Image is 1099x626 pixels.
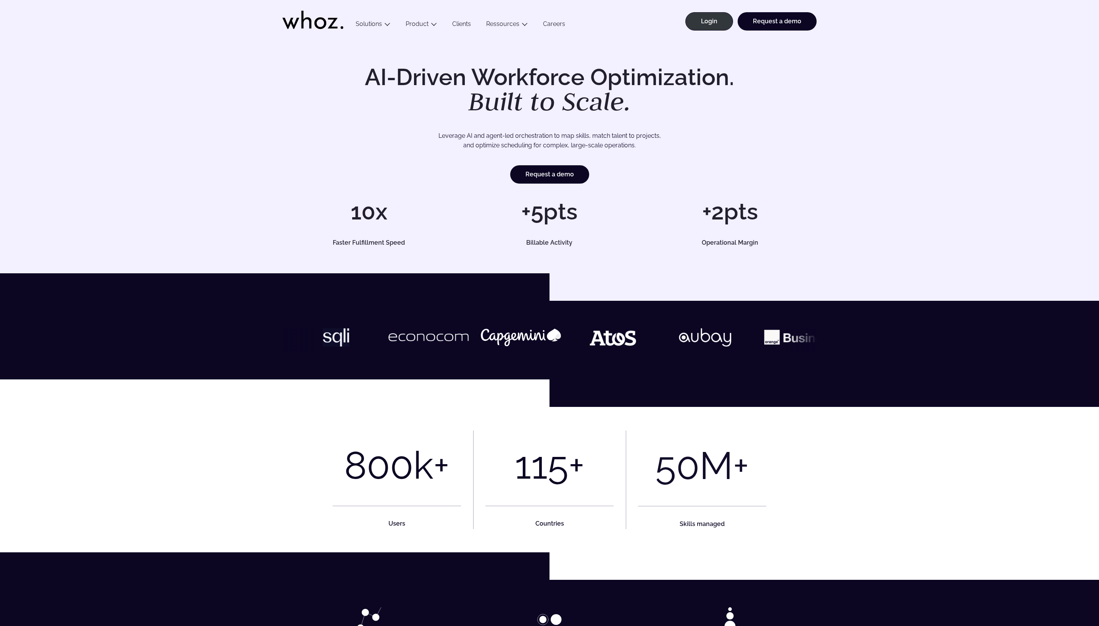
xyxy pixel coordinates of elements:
button: Solutions [348,20,398,31]
strong: Countries [535,520,564,527]
em: Built to Scale. [468,84,631,118]
div: + [569,443,585,487]
a: Product [406,20,429,27]
button: Product [398,20,445,31]
a: Request a demo [738,12,817,31]
div: 115 [515,443,569,487]
h1: 10x [282,200,455,223]
div: k+ [413,443,450,487]
h1: +5pts [463,200,636,223]
h1: +2pts [644,200,817,223]
div: 50 [655,443,699,487]
button: Ressources [479,20,535,31]
h5: Operational Margin [652,240,808,246]
a: Clients [445,20,479,31]
h5: Faster Fulfillment Speed [291,240,447,246]
p: Leverage AI and agent-led orchestration to map skills, match talent to projects, and optimize sch... [309,131,790,150]
a: Careers [535,20,573,31]
strong: Users [388,520,405,527]
strong: Skills managed [680,520,725,527]
div: M+ [699,443,749,487]
a: Request a demo [510,165,589,184]
div: 800 [344,443,413,487]
h5: Billable Activity [472,240,627,246]
a: Ressources [486,20,519,27]
a: Login [685,12,733,31]
h1: AI-Driven Workforce Optimization. [354,66,745,115]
